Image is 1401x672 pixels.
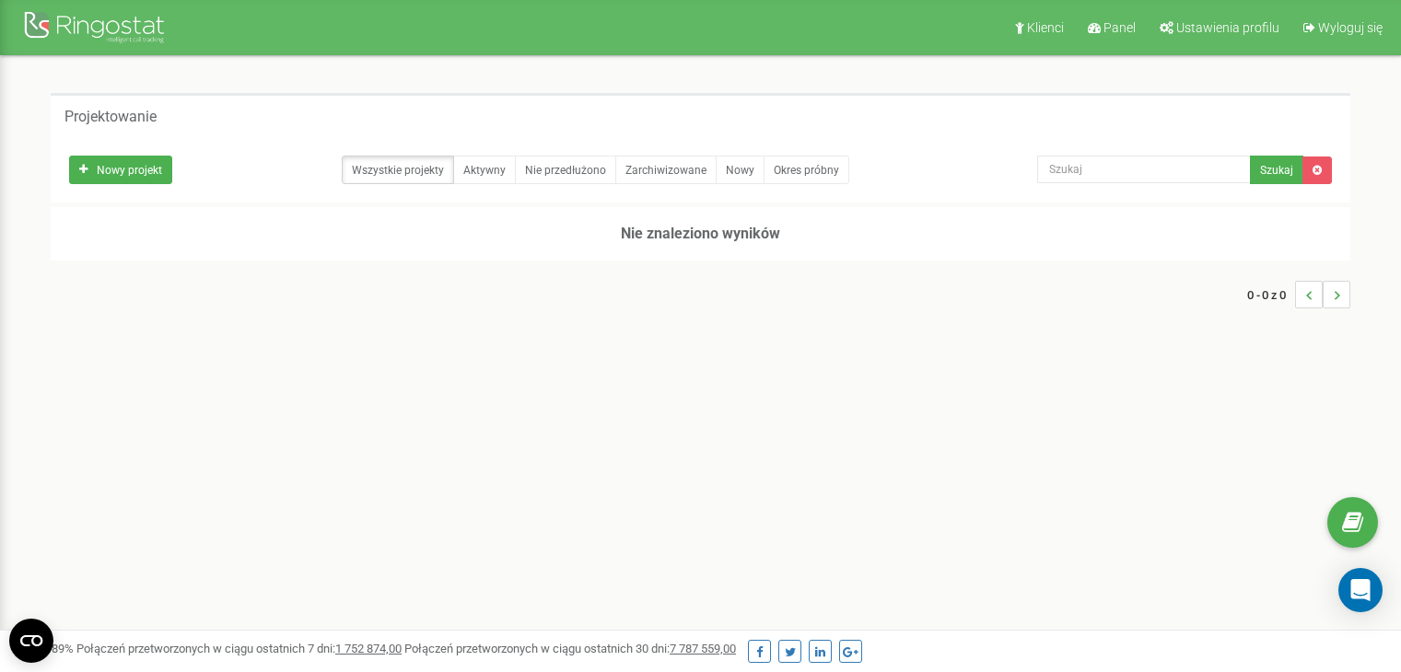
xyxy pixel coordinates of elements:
a: Wszystkie projekty [342,156,454,184]
font: Projektowanie [64,108,157,125]
font: Okres próbny [774,164,839,177]
font: Połączeń przetworzonych w ciągu ostatnich 7 dni: [76,642,335,655]
a: Aktywny [453,156,516,184]
font: Połączeń przetworzonych w ciągu ostatnich 30 dni: [404,642,670,655]
font: 1 752 874,00 [335,642,402,655]
button: Open CMP widget [9,619,53,663]
font: 7 787 559,00 [670,642,736,655]
div: Otwórz komunikator interkomowy [1338,568,1383,612]
font: Ustawienia profilu [1176,20,1279,35]
font: Nowy [726,164,754,177]
font: Nie znaleziono wyników [621,225,780,242]
font: Klienci [1027,20,1064,35]
button: Szukaj [1250,156,1303,184]
a: Nie przedłużono [515,156,616,184]
font: 0 - 0 z 0 [1247,286,1286,303]
font: Nie przedłużono [525,164,606,177]
font: Zarchiwizowane [625,164,706,177]
font: Wszystkie projekty [352,164,444,177]
nav: ... [1247,262,1350,327]
font: Szukaj [1260,164,1293,177]
font: Nowy projekt [97,164,162,177]
font: Panel [1103,20,1136,35]
input: Szukaj [1037,156,1251,183]
a: Nowy [716,156,765,184]
a: Nowy projekt [69,156,172,184]
font: Aktywny [463,164,506,177]
font: Wyloguj się [1318,20,1383,35]
a: Okres próbny [764,156,849,184]
a: Zarchiwizowane [615,156,717,184]
img: Logo Ringostatu [23,7,170,51]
